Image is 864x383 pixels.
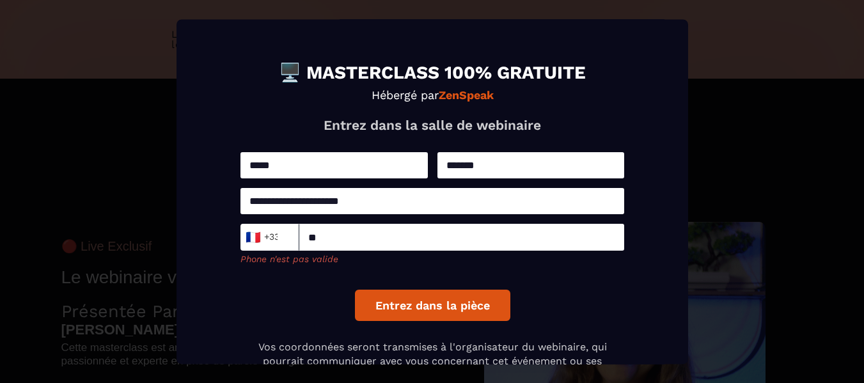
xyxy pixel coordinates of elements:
p: Entrez dans la salle de webinaire [240,117,624,133]
h1: 🖥️ MASTERCLASS 100% GRATUITE [240,64,624,82]
div: Search for option [240,224,299,251]
span: 🇫🇷 [244,228,260,246]
p: Vos coordonnées seront transmises à l'organisateur du webinaire, qui pourrait communiquer avec vo... [240,340,624,383]
span: Phone n'est pas valide [240,254,338,264]
button: Entrez dans la pièce [354,290,510,321]
input: Search for option [278,228,288,247]
span: +33 [248,228,275,246]
strong: ZenSpeak [438,88,493,102]
p: Hébergé par [240,88,624,102]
